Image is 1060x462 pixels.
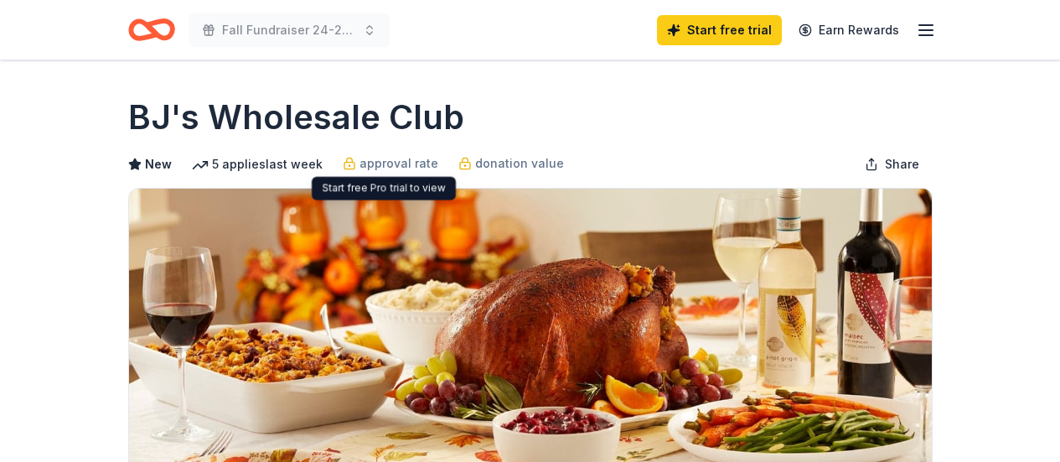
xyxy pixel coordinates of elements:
button: Fall Fundraiser 24-25 SY [189,13,390,47]
span: New [145,154,172,174]
a: donation value [458,153,564,174]
a: Home [128,10,175,49]
span: Share [885,154,919,174]
div: Start free Pro trial to view [312,177,456,200]
button: Share [851,148,933,181]
div: 5 applies last week [192,154,323,174]
span: Fall Fundraiser 24-25 SY [222,20,356,40]
h1: BJ's Wholesale Club [128,94,464,141]
span: donation value [475,153,564,174]
span: approval rate [359,153,438,174]
a: Start free trial [657,15,782,45]
a: approval rate [343,153,438,174]
a: Earn Rewards [789,15,909,45]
